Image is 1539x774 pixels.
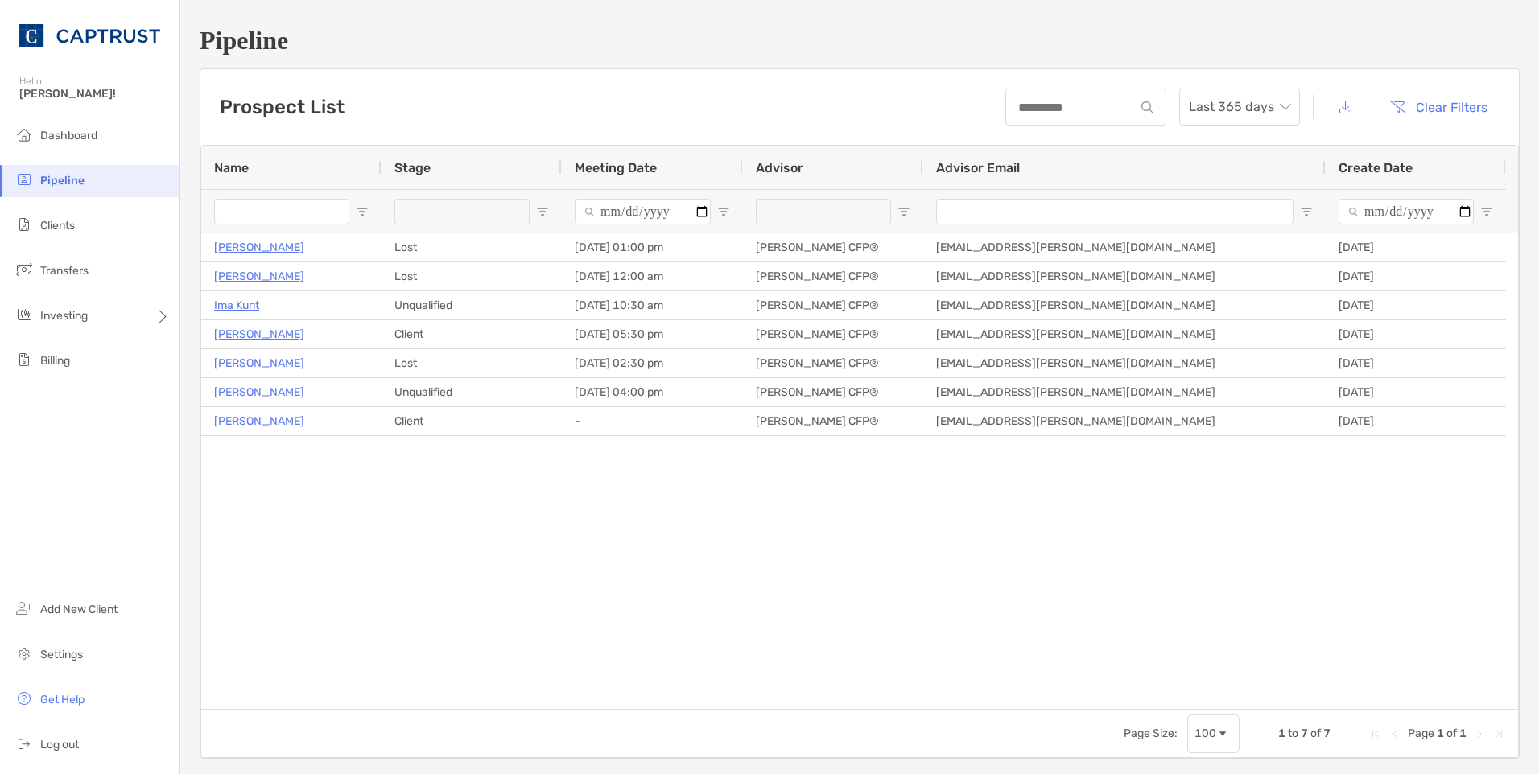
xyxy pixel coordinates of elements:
input: Name Filter Input [214,199,349,224]
span: Dashboard [40,129,97,142]
div: Next Page [1473,727,1486,740]
div: Previous Page [1388,727,1401,740]
div: [DATE] [1326,407,1506,435]
span: Last 365 days [1189,89,1290,125]
img: pipeline icon [14,170,34,189]
span: Name [214,160,249,175]
span: Log out [40,738,79,751]
span: [PERSON_NAME]! [19,87,170,101]
div: [DATE] [1326,233,1506,261]
div: [EMAIL_ADDRESS][PERSON_NAME][DOMAIN_NAME] [923,349,1326,377]
div: [PERSON_NAME] CFP® [743,378,923,406]
h3: Prospect List [220,96,345,118]
div: 100 [1194,727,1216,740]
img: clients icon [14,215,34,234]
span: Advisor Email [936,160,1020,175]
img: billing icon [14,350,34,369]
div: [DATE] [1326,378,1506,406]
span: 7 [1301,727,1308,740]
div: [EMAIL_ADDRESS][PERSON_NAME][DOMAIN_NAME] [923,378,1326,406]
span: Investing [40,309,88,323]
span: Create Date [1339,160,1413,175]
img: transfers icon [14,260,34,279]
a: [PERSON_NAME] [214,353,304,373]
span: Billing [40,354,70,368]
button: Open Filter Menu [356,205,369,218]
div: [DATE] 05:30 pm [562,320,743,348]
span: Page [1408,727,1434,740]
a: [PERSON_NAME] [214,411,304,431]
button: Open Filter Menu [1300,205,1313,218]
a: [PERSON_NAME] [214,266,304,286]
img: input icon [1141,101,1153,113]
div: - [562,407,743,435]
span: to [1288,727,1298,740]
div: Page Size [1187,714,1240,753]
div: Page Size: [1124,727,1178,740]
span: of [1310,727,1321,740]
div: [EMAIL_ADDRESS][PERSON_NAME][DOMAIN_NAME] [923,291,1326,319]
img: get-help icon [14,689,34,708]
div: [EMAIL_ADDRESS][PERSON_NAME][DOMAIN_NAME] [923,233,1326,261]
div: [PERSON_NAME] CFP® [743,291,923,319]
div: Client [382,407,562,435]
button: Open Filter Menu [897,205,910,218]
span: Add New Client [40,603,118,616]
img: add_new_client icon [14,599,34,618]
span: Settings [40,648,83,661]
a: [PERSON_NAME] [214,382,304,402]
div: [PERSON_NAME] CFP® [743,262,923,290]
div: [DATE] [1326,320,1506,348]
div: Unqualified [382,291,562,319]
div: [PERSON_NAME] CFP® [743,233,923,261]
div: Client [382,320,562,348]
span: Get Help [40,693,85,706]
span: Clients [40,219,75,233]
button: Clear Filters [1377,89,1500,125]
div: [DATE] [1326,291,1506,319]
input: Advisor Email Filter Input [936,199,1294,224]
div: [DATE] 12:00 am [562,262,743,290]
div: [DATE] [1326,349,1506,377]
span: Pipeline [40,174,85,187]
div: [DATE] 02:30 pm [562,349,743,377]
button: Open Filter Menu [717,205,730,218]
a: Ima Kunt [214,295,259,315]
input: Meeting Date Filter Input [575,199,711,224]
div: Lost [382,349,562,377]
div: [EMAIL_ADDRESS][PERSON_NAME][DOMAIN_NAME] [923,320,1326,348]
div: Lost [382,233,562,261]
span: 1 [1278,727,1285,740]
a: [PERSON_NAME] [214,237,304,257]
div: Last Page [1492,727,1505,740]
div: [PERSON_NAME] CFP® [743,320,923,348]
span: of [1446,727,1457,740]
div: Lost [382,262,562,290]
img: dashboard icon [14,125,34,144]
div: [EMAIL_ADDRESS][PERSON_NAME][DOMAIN_NAME] [923,262,1326,290]
a: [PERSON_NAME] [214,324,304,344]
div: [PERSON_NAME] CFP® [743,407,923,435]
div: [DATE] 01:00 pm [562,233,743,261]
img: settings icon [14,644,34,663]
div: First Page [1369,727,1382,740]
div: Unqualified [382,378,562,406]
span: Stage [394,160,431,175]
span: Meeting Date [575,160,657,175]
button: Open Filter Menu [1480,205,1493,218]
img: investing icon [14,305,34,324]
div: [EMAIL_ADDRESS][PERSON_NAME][DOMAIN_NAME] [923,407,1326,435]
div: [DATE] [1326,262,1506,290]
div: [DATE] 04:00 pm [562,378,743,406]
span: 1 [1459,727,1467,740]
h1: Pipeline [200,26,1520,56]
span: 7 [1323,727,1331,740]
button: Open Filter Menu [536,205,549,218]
